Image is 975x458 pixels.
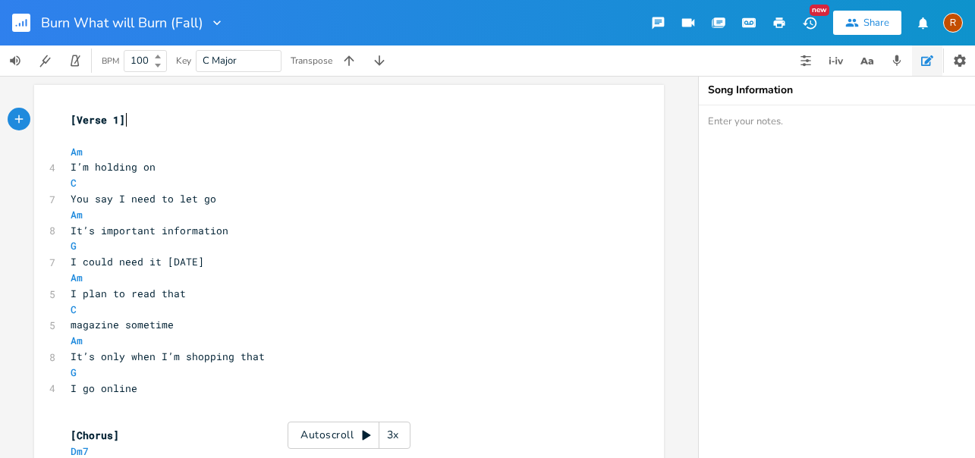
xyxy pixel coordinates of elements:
span: [Chorus] [71,428,119,442]
div: Autoscroll [288,422,410,449]
div: Transpose [291,56,332,65]
div: BPM [102,57,119,65]
div: New [810,5,829,16]
span: G [71,365,77,379]
span: C Major [203,54,237,67]
span: I go online [71,381,137,395]
span: You say I need to let go [71,192,216,205]
div: Share [863,16,889,30]
span: I’m holding on [71,160,156,174]
span: C [71,176,77,190]
span: Am [71,334,83,347]
span: [Verse 1] [71,113,125,127]
span: Am [71,271,83,284]
button: New [794,9,825,36]
span: I could need it [DATE] [71,255,204,268]
div: 3x [379,422,407,449]
div: Key [176,56,191,65]
span: It’s only when I’m shopping that [71,350,265,363]
span: magazine sometime [71,318,174,331]
button: Share [833,11,901,35]
span: C [71,303,77,316]
span: It’s important information [71,224,228,237]
span: Am [71,145,83,158]
div: Ray [943,13,963,33]
span: Dm7 [71,444,89,458]
span: I plan to read that [71,287,186,300]
span: Burn What will Burn (Fall) [41,16,203,30]
span: Am [71,208,83,221]
span: G [71,239,77,253]
button: R [943,5,963,40]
